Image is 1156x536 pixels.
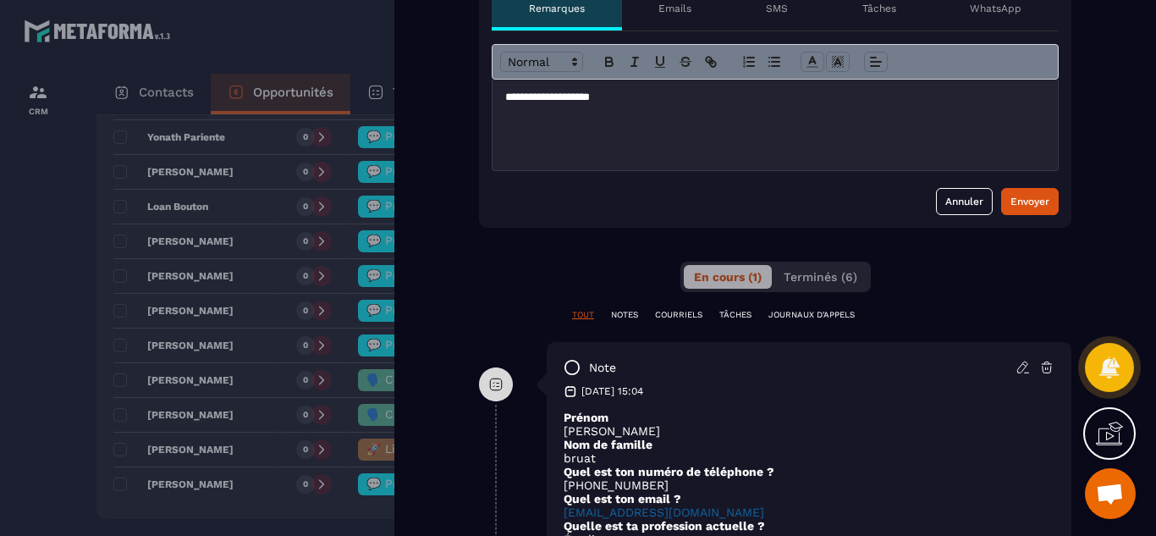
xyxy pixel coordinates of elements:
[684,265,772,289] button: En cours (1)
[1010,193,1049,210] div: Envoyer
[564,451,1054,465] p: bruat
[655,309,702,321] p: COURRIELS
[773,265,867,289] button: Terminés (6)
[572,309,594,321] p: TOUT
[1001,188,1059,215] button: Envoyer
[564,519,765,533] strong: Quelle est ta profession actuelle ?
[719,309,751,321] p: TÂCHES
[1085,468,1136,519] div: Ouvrir le chat
[768,309,855,321] p: JOURNAUX D'APPELS
[564,438,652,451] strong: Nom de famille
[589,360,616,376] p: note
[564,506,764,519] a: [EMAIL_ADDRESS][DOMAIN_NAME]
[784,270,857,284] span: Terminés (6)
[766,2,788,15] p: SMS
[564,465,774,478] strong: Quel est ton numéro de téléphone ?
[658,2,691,15] p: Emails
[970,2,1021,15] p: WhatsApp
[694,270,762,284] span: En cours (1)
[564,492,681,506] strong: Quel est ton email ?
[529,2,585,15] p: Remarques
[936,188,993,215] button: Annuler
[564,424,1054,438] p: [PERSON_NAME]
[611,309,638,321] p: NOTES
[564,478,1054,492] p: [PHONE_NUMBER]
[862,2,896,15] p: Tâches
[581,384,643,398] p: [DATE] 15:04
[564,411,608,424] strong: Prénom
